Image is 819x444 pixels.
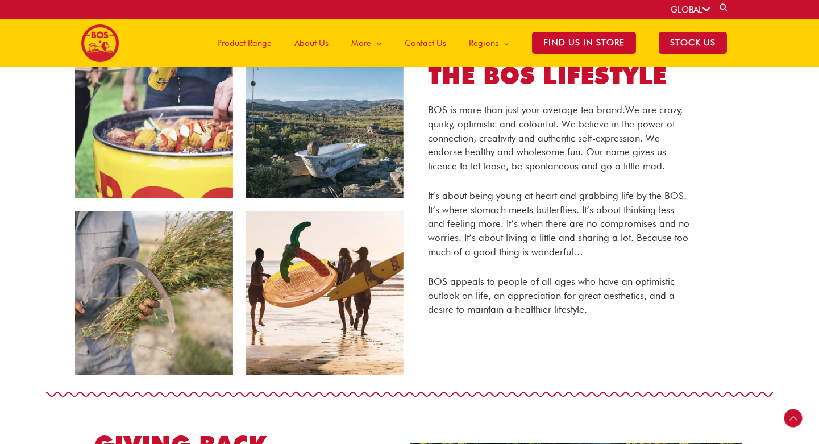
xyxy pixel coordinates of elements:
[521,19,647,67] a: Find Us in Store
[647,19,738,67] a: STOCK US
[428,103,690,173] p: BOS is more than just your average tea brand. We are crazy, quirky, optimistic and colourful. We ...
[393,19,458,67] a: Contact Us
[283,19,340,67] a: About Us
[458,19,521,67] a: Regions
[405,26,446,60] span: Contact Us
[81,24,119,63] img: BOS logo finals-200px
[217,26,272,60] span: Product Range
[340,19,393,67] a: More
[469,26,498,60] span: Regions
[428,275,690,317] p: BOS appeals to people of all ages who have an optimistic outlook on life, an appreciation for gre...
[294,26,329,60] span: About Us
[659,32,727,54] span: STOCK US
[206,19,283,67] a: Product Range
[671,5,710,15] a: GLOBAL
[532,32,636,54] span: Find Us in Store
[351,26,371,60] span: More
[428,60,690,92] h2: THE BOS LIFESTYLE
[197,19,738,67] nav: Site Navigation
[428,189,690,259] p: It’s about being young at heart and grabbing life by the BOS. It’s where stomach meets butterflie...
[718,2,730,13] a: Search button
